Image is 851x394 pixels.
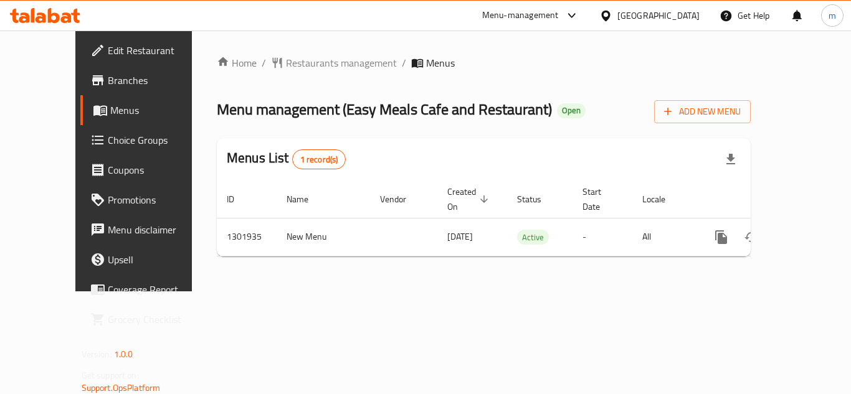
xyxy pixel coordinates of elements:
[110,103,207,118] span: Menus
[80,155,217,185] a: Coupons
[80,185,217,215] a: Promotions
[108,312,207,327] span: Grocery Checklist
[108,222,207,237] span: Menu disclaimer
[80,274,217,304] a: Coverage Report
[80,95,217,125] a: Menus
[82,346,112,362] span: Version:
[217,95,552,123] span: Menu management ( Easy Meals Cafe and Restaurant )
[108,43,207,58] span: Edit Restaurant
[654,100,751,123] button: Add New Menu
[80,215,217,245] a: Menu disclaimer
[82,367,139,383] span: Get support on:
[286,55,397,70] span: Restaurants management
[80,65,217,95] a: Branches
[108,162,207,177] span: Coupons
[108,73,207,88] span: Branches
[582,184,617,214] span: Start Date
[262,55,266,70] li: /
[716,144,746,174] div: Export file
[557,105,586,116] span: Open
[736,222,766,252] button: Change Status
[426,55,455,70] span: Menus
[108,252,207,267] span: Upsell
[80,245,217,274] a: Upsell
[402,55,406,70] li: /
[829,9,836,22] span: m
[108,192,207,207] span: Promotions
[80,125,217,155] a: Choice Groups
[217,55,751,70] nav: breadcrumb
[617,9,700,22] div: [GEOGRAPHIC_DATA]
[557,103,586,118] div: Open
[642,192,682,207] span: Locale
[287,192,325,207] span: Name
[447,184,492,214] span: Created On
[517,230,549,245] span: Active
[517,192,558,207] span: Status
[217,218,277,256] td: 1301935
[696,181,836,218] th: Actions
[108,282,207,297] span: Coverage Report
[217,181,836,256] table: enhanced table
[664,104,741,120] span: Add New Menu
[573,218,632,256] td: -
[227,149,346,169] h2: Menus List
[482,8,559,23] div: Menu-management
[80,304,217,334] a: Grocery Checklist
[227,192,250,207] span: ID
[114,346,133,362] span: 1.0.0
[108,133,207,148] span: Choice Groups
[632,218,696,256] td: All
[447,228,473,245] span: [DATE]
[293,154,346,166] span: 1 record(s)
[217,55,257,70] a: Home
[271,55,397,70] a: Restaurants management
[380,192,422,207] span: Vendor
[80,35,217,65] a: Edit Restaurant
[706,222,736,252] button: more
[277,218,370,256] td: New Menu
